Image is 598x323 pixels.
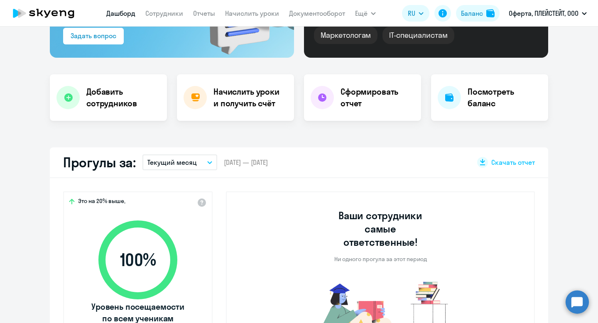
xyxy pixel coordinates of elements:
[78,197,125,207] span: Это на 20% выше,
[314,27,377,44] div: Маркетологам
[193,9,215,17] a: Отчеты
[334,255,427,263] p: Ни одного прогула за этот период
[289,9,345,17] a: Документооборот
[63,28,124,44] button: Задать вопрос
[486,9,495,17] img: balance
[224,158,268,167] span: [DATE] — [DATE]
[327,209,434,249] h3: Ваши сотрудники самые ответственные!
[355,8,368,18] span: Ещё
[408,8,415,18] span: RU
[402,5,429,22] button: RU
[355,5,376,22] button: Ещё
[71,31,116,41] div: Задать вопрос
[456,5,500,22] button: Балансbalance
[509,8,578,18] p: Оферта, ПЛЕЙСТЕЙТ, ООО
[491,158,535,167] span: Скачать отчет
[225,9,279,17] a: Начислить уроки
[461,8,483,18] div: Баланс
[145,9,183,17] a: Сотрудники
[147,157,197,167] p: Текущий месяц
[341,86,414,109] h4: Сформировать отчет
[90,250,186,270] span: 100 %
[213,86,286,109] h4: Начислить уроки и получить счёт
[505,3,591,23] button: Оферта, ПЛЕЙСТЕЙТ, ООО
[468,86,542,109] h4: Посмотреть баланс
[63,154,136,171] h2: Прогулы за:
[142,154,217,170] button: Текущий месяц
[106,9,135,17] a: Дашборд
[86,86,160,109] h4: Добавить сотрудников
[382,27,454,44] div: IT-специалистам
